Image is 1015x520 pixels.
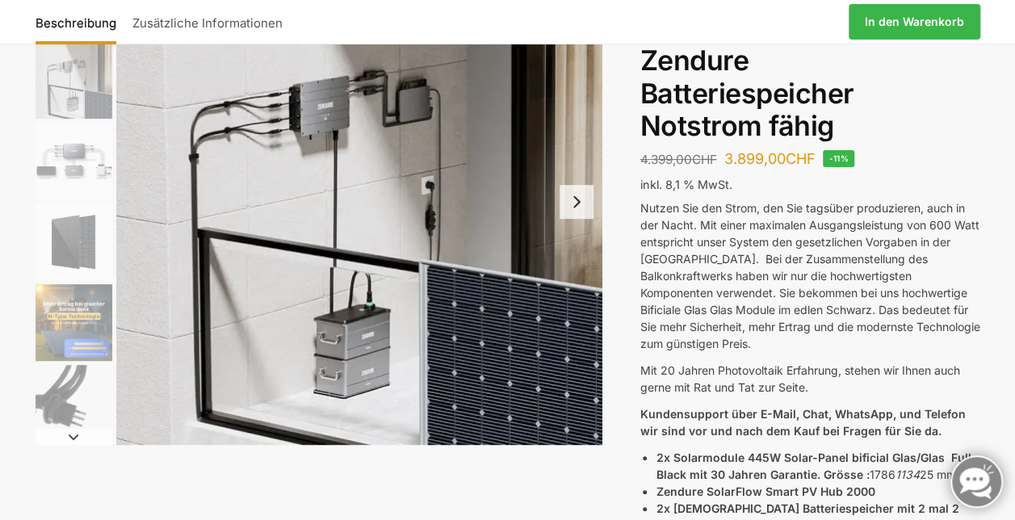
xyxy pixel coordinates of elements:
[31,363,112,443] li: 6 / 11
[656,451,971,481] strong: 2x Solarmodule 445W Solar-Panel bificial Glas/Glas Full Black mit 30 Jahren Garantie. Grösse :
[31,282,112,363] li: 5 / 11
[849,4,980,40] a: In den Warenkorb
[31,40,112,120] li: 2 / 11
[31,120,112,201] li: 3 / 11
[36,284,112,361] img: solakon-balkonkraftwerk-890-800w-2-x-445wp-module-growatt-neo-800m-x-growatt-noah-2000-schuko-kab...
[560,185,593,219] button: Next slide
[36,365,112,442] img: Anschlusskabel-3meter_schweizer-stecker
[640,199,979,352] p: Nutzen Sie den Strom, den Sie tagsüber produzieren, auch in der Nacht. Mit einer maximalen Ausgan...
[640,152,716,167] bdi: 4.399,00
[656,484,874,498] strong: Zendure SolarFlow Smart PV Hub 2000
[36,123,112,199] img: Zendure Batteriespeicher-wie anschliessen
[785,150,815,167] span: CHF
[869,468,955,481] span: 1786 25 mm
[724,150,815,167] bdi: 3.899,00
[36,42,112,119] img: Zendure-solar-flow-Batteriespeicher für Balkonkraftwerke
[640,407,965,438] strong: Kundensupport über E-Mail, Chat, WhatsApp, und Telefon wir sind vor und nach dem Kauf bei Fragen ...
[124,2,291,41] a: Zusätzliche Informationen
[895,468,919,481] em: 1134
[691,152,716,167] span: CHF
[640,178,732,191] span: inkl. 8,1 % MwSt.
[36,203,112,280] img: Maysun
[31,201,112,282] li: 4 / 11
[36,2,124,41] a: Beschreibung
[640,362,979,396] p: Mit 20 Jahren Photovoltaik Erfahrung, stehen wir Ihnen auch gerne mit Rat und Tat zur Seite.
[36,429,112,445] button: Next slide
[823,150,854,167] span: -11%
